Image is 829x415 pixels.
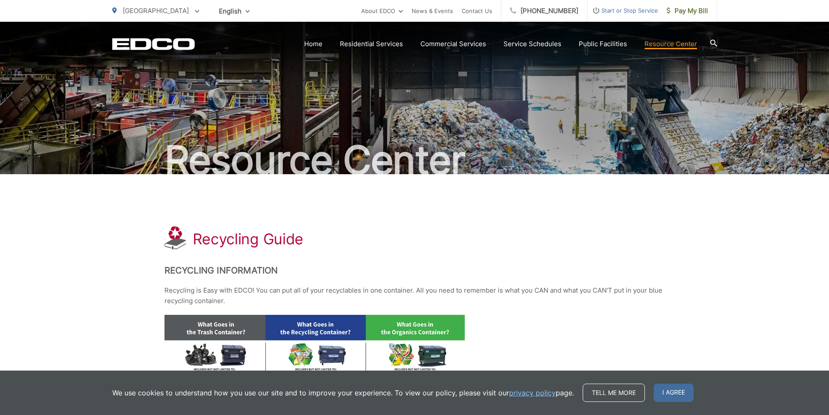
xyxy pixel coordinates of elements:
[579,39,627,49] a: Public Facilities
[340,39,403,49] a: Residential Services
[212,3,256,19] span: English
[667,6,708,16] span: Pay My Bill
[112,388,574,398] p: We use cookies to understand how you use our site and to improve your experience. To view our pol...
[462,6,492,16] a: Contact Us
[112,138,717,182] h2: Resource Center
[509,388,556,398] a: privacy policy
[164,265,665,276] h2: Recycling Information
[583,384,645,402] a: Tell me more
[304,39,322,49] a: Home
[193,230,304,248] h1: Recycling Guide
[123,7,189,15] span: [GEOGRAPHIC_DATA]
[644,39,697,49] a: Resource Center
[164,285,665,306] p: Recycling is Easy with EDCO! You can put all of your recyclables in one container. All you need t...
[420,39,486,49] a: Commercial Services
[503,39,561,49] a: Service Schedules
[112,38,195,50] a: EDCD logo. Return to the homepage.
[654,384,694,402] span: I agree
[412,6,453,16] a: News & Events
[361,6,403,16] a: About EDCO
